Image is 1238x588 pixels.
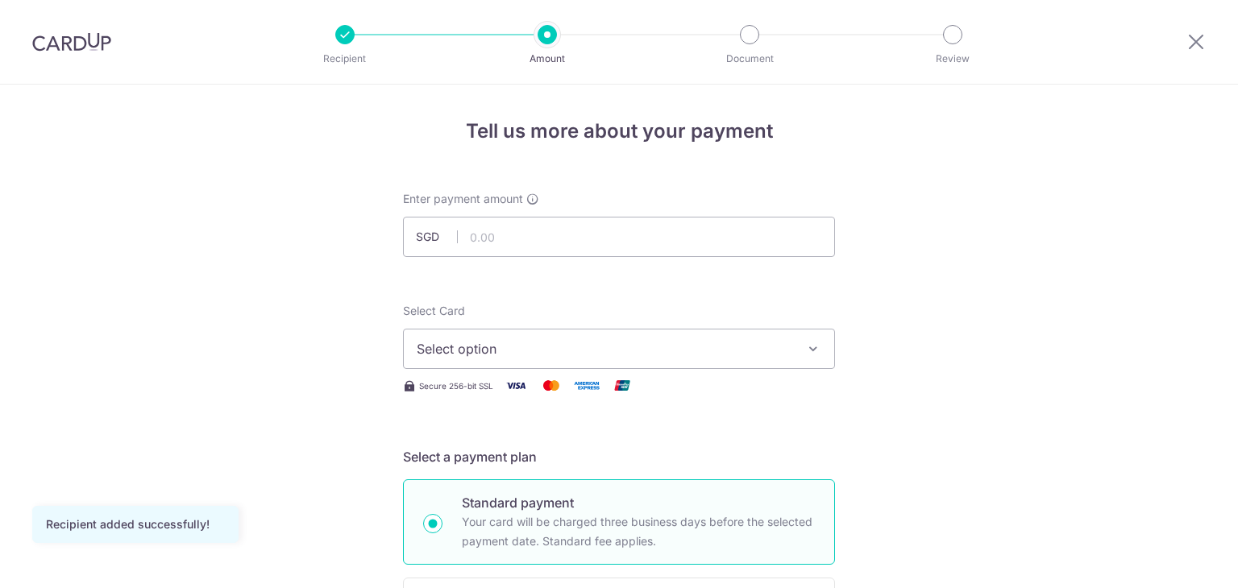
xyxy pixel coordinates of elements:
[403,217,835,257] input: 0.00
[893,51,1012,67] p: Review
[403,191,523,207] span: Enter payment amount
[606,375,638,395] img: Union Pay
[403,447,835,466] h5: Select a payment plan
[690,51,809,67] p: Document
[462,512,815,551] p: Your card will be charged three business days before the selected payment date. Standard fee appl...
[1135,540,1222,580] iframe: Opens a widget where you can find more information
[419,379,493,392] span: Secure 256-bit SSL
[535,375,567,395] img: Mastercard
[417,339,792,358] span: Select option
[488,51,607,67] p: Amount
[32,32,111,52] img: CardUp
[285,51,405,67] p: Recipient
[500,375,532,395] img: Visa
[462,493,815,512] p: Standard payment
[403,117,835,146] h4: Tell us more about your payment
[416,229,458,245] span: SGD
[571,375,603,395] img: American Express
[403,304,465,317] span: translation missing: en.payables.payment_networks.credit_card.summary.labels.select_card
[46,516,225,532] div: Recipient added successfully!
[403,329,835,369] button: Select option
